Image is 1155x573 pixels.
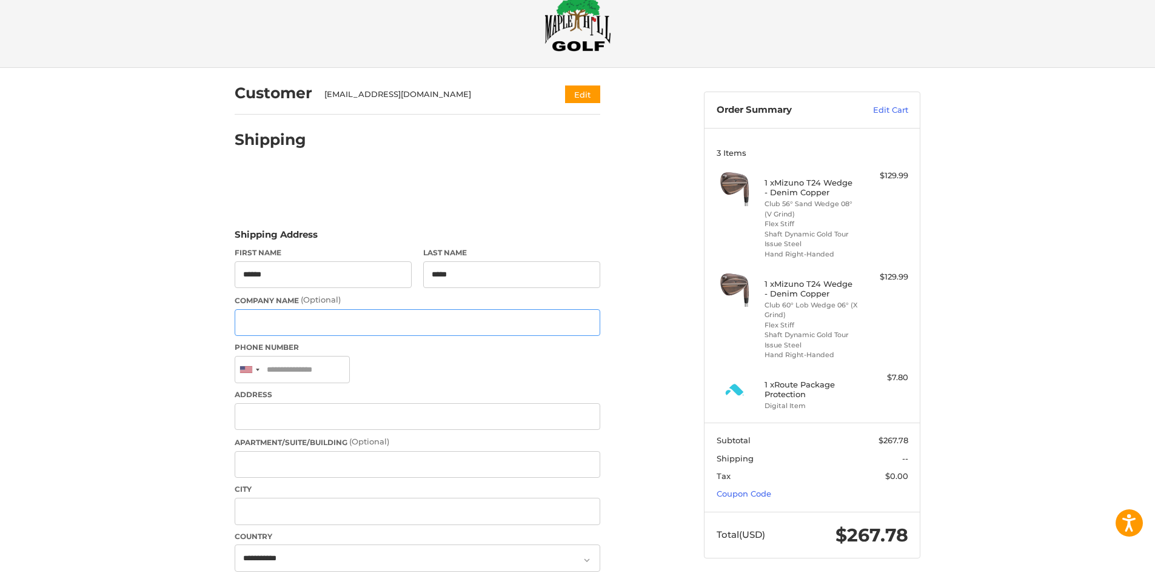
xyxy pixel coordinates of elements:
[847,104,908,116] a: Edit Cart
[717,435,751,445] span: Subtotal
[860,271,908,283] div: $129.99
[885,471,908,481] span: $0.00
[717,148,908,158] h3: 3 Items
[860,372,908,384] div: $7.80
[235,130,306,149] h2: Shipping
[235,228,318,247] legend: Shipping Address
[235,294,600,306] label: Company Name
[765,219,857,229] li: Flex Stiff
[765,178,857,198] h4: 1 x Mizuno T24 Wedge - Denim Copper
[765,229,857,249] li: Shaft Dynamic Gold Tour Issue Steel
[765,380,857,400] h4: 1 x Route Package Protection
[717,529,765,540] span: Total (USD)
[349,437,389,446] small: (Optional)
[879,435,908,445] span: $267.78
[765,300,857,320] li: Club 60° Lob Wedge 06° (X Grind)
[765,350,857,360] li: Hand Right-Handed
[765,199,857,219] li: Club 56° Sand Wedge 08° (V Grind)
[717,104,847,116] h3: Order Summary
[835,524,908,546] span: $267.78
[235,531,600,542] label: Country
[324,89,542,101] div: [EMAIL_ADDRESS][DOMAIN_NAME]
[235,84,312,102] h2: Customer
[765,279,857,299] h4: 1 x Mizuno T24 Wedge - Denim Copper
[717,471,731,481] span: Tax
[235,342,600,353] label: Phone Number
[235,436,600,448] label: Apartment/Suite/Building
[565,85,600,103] button: Edit
[717,489,771,498] a: Coupon Code
[423,247,600,258] label: Last Name
[902,454,908,463] span: --
[860,170,908,182] div: $129.99
[235,484,600,495] label: City
[765,249,857,260] li: Hand Right-Handed
[765,320,857,330] li: Flex Stiff
[235,357,263,383] div: United States: +1
[765,401,857,411] li: Digital Item
[235,247,412,258] label: First Name
[765,330,857,350] li: Shaft Dynamic Gold Tour Issue Steel
[301,295,341,304] small: (Optional)
[717,454,754,463] span: Shipping
[235,389,600,400] label: Address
